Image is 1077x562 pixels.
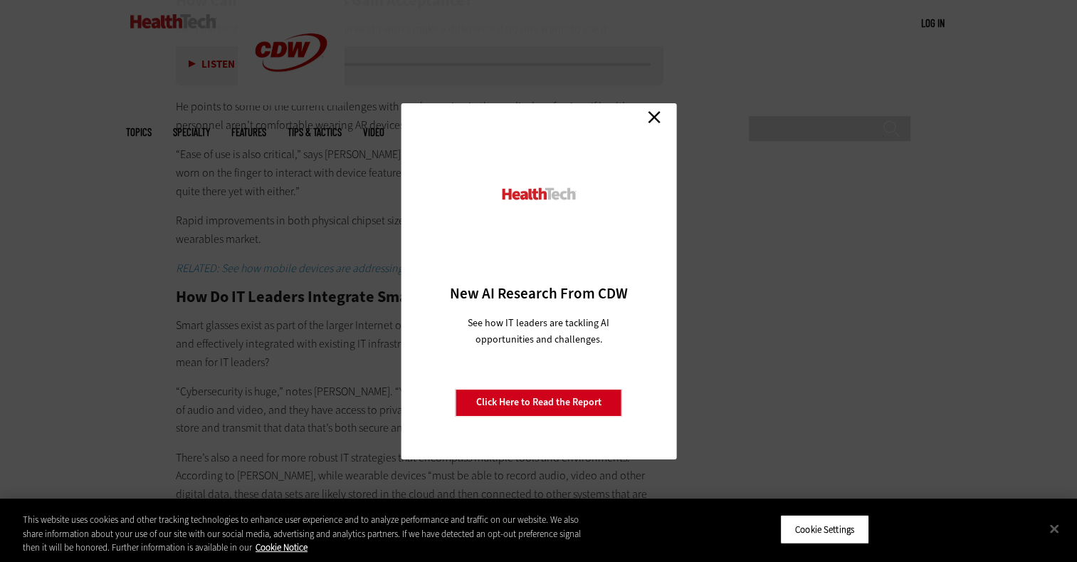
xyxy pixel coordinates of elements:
[500,187,577,202] img: HealthTech_0.png
[643,107,665,128] a: Close
[23,513,592,555] div: This website uses cookies and other tracking technologies to enhance user experience and to analy...
[780,514,869,544] button: Cookie Settings
[1039,513,1070,544] button: Close
[451,315,626,348] p: See how IT leaders are tackling AI opportunities and challenges.
[456,389,622,416] a: Click Here to Read the Report
[256,541,308,553] a: More information about your privacy
[426,283,651,303] h3: New AI Research From CDW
